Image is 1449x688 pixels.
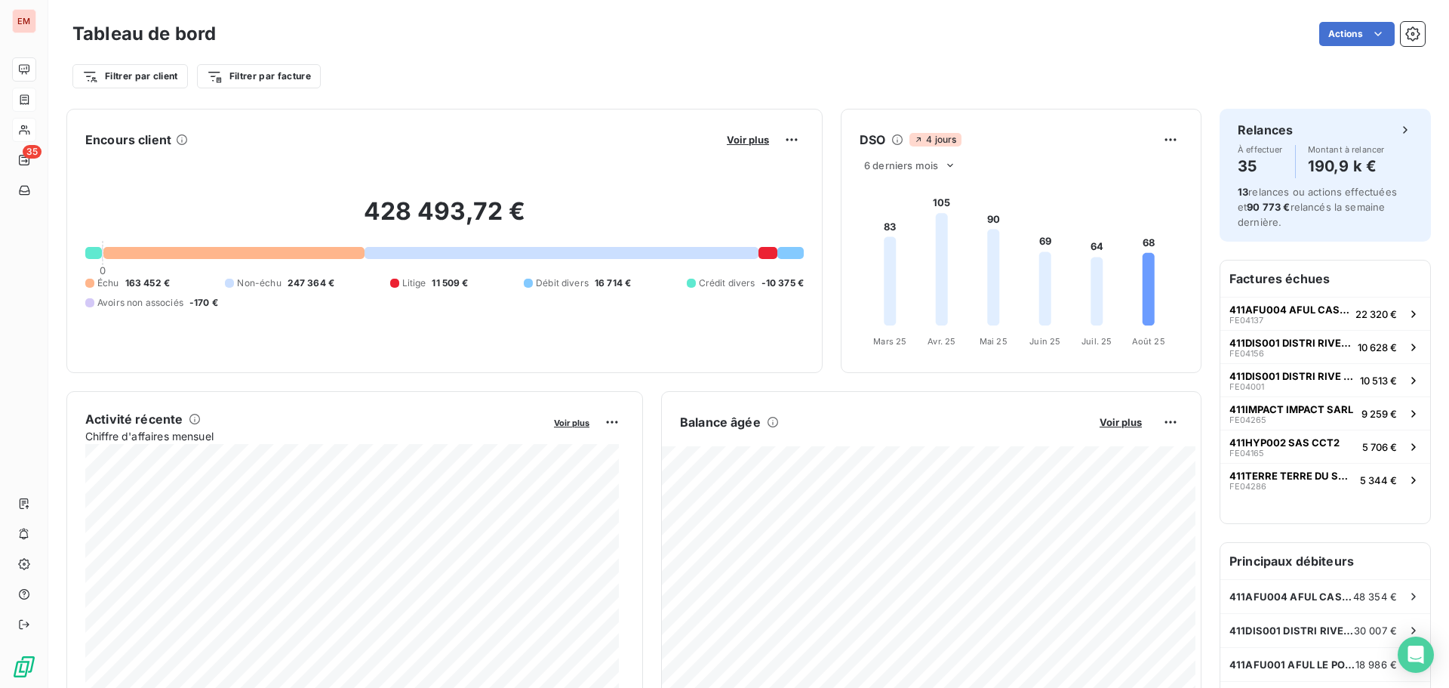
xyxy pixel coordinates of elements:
[864,159,938,171] span: 6 derniers mois
[197,64,321,88] button: Filtrer par facture
[1220,363,1430,396] button: 411DIS001 DISTRI RIVE GAUCHEFE0400110 513 €
[680,413,761,431] h6: Balance âgée
[288,276,334,290] span: 247 364 €
[1229,304,1349,316] span: 411AFU004 AFUL CASABONA
[1220,261,1430,297] h6: Factures échues
[85,196,804,242] h2: 428 493,72 €
[1229,659,1355,671] span: 411AFU001 AFUL LE PORT SACRE COEUR
[72,20,216,48] h3: Tableau de bord
[100,264,106,276] span: 0
[1238,145,1283,154] span: À effectuer
[860,131,885,149] h6: DSO
[699,276,755,290] span: Crédit divers
[1229,349,1264,358] span: FE04156
[1360,474,1397,486] span: 5 344 €
[873,336,906,347] tspan: Mars 25
[12,148,35,172] a: 35
[1095,415,1146,429] button: Voir plus
[432,276,468,290] span: 11 509 €
[1247,201,1290,213] span: 90 773 €
[1229,449,1264,458] span: FE04165
[1220,463,1430,496] button: 411TERRE TERRE DU SUD CONSTRUCTIONSFE042865 344 €
[554,418,589,428] span: Voir plus
[1362,441,1397,453] span: 5 706 €
[761,276,804,290] span: -10 375 €
[1229,337,1352,349] span: 411DIS001 DISTRI RIVE GAUCHE
[1238,186,1397,228] span: relances ou actions effectuées et relancés la semaine dernière.
[1229,382,1264,391] span: FE04001
[1229,625,1354,637] span: 411DIS001 DISTRI RIVE GAUCHE
[1081,336,1112,347] tspan: Juil. 25
[722,133,774,147] button: Voir plus
[595,276,631,290] span: 16 714 €
[1308,145,1385,154] span: Montant à relancer
[1100,416,1142,428] span: Voir plus
[1355,659,1397,671] span: 18 986 €
[1353,591,1397,603] span: 48 354 €
[1229,437,1340,449] span: 411HYP002 SAS CCT2
[1229,591,1353,603] span: 411AFU004 AFUL CASABONA
[1229,470,1354,482] span: 411TERRE TERRE DU SUD CONSTRUCTIONS
[1354,625,1397,637] span: 30 007 €
[1360,375,1397,387] span: 10 513 €
[1229,482,1266,491] span: FE04286
[402,276,426,290] span: Litige
[928,336,955,347] tspan: Avr. 25
[97,276,119,290] span: Échu
[72,64,188,88] button: Filtrer par client
[727,134,769,146] span: Voir plus
[23,145,42,159] span: 35
[85,410,183,428] h6: Activité récente
[1229,415,1266,424] span: FE04265
[1220,543,1430,579] h6: Principaux débiteurs
[1229,403,1353,415] span: 411IMPACT IMPACT SARL
[189,296,218,310] span: -170 €
[1398,637,1434,673] div: Open Intercom Messenger
[1229,370,1354,382] span: 411DIS001 DISTRI RIVE GAUCHE
[1358,341,1397,353] span: 10 628 €
[549,415,594,429] button: Voir plus
[1229,316,1263,325] span: FE04137
[85,428,543,444] span: Chiffre d'affaires mensuel
[85,131,171,149] h6: Encours client
[1220,430,1430,463] button: 411HYP002 SAS CCT2FE041655 706 €
[237,276,281,290] span: Non-échu
[12,9,36,33] div: EM
[97,296,183,310] span: Avoirs non associés
[1220,330,1430,363] button: 411DIS001 DISTRI RIVE GAUCHEFE0415610 628 €
[1220,297,1430,330] button: 411AFU004 AFUL CASABONAFE0413722 320 €
[1220,396,1430,430] button: 411IMPACT IMPACT SARLFE042659 259 €
[1361,408,1397,420] span: 9 259 €
[1319,22,1395,46] button: Actions
[1238,186,1248,198] span: 13
[1355,308,1397,320] span: 22 320 €
[125,276,170,290] span: 163 452 €
[1238,154,1283,178] h4: 35
[1132,336,1165,347] tspan: Août 25
[980,336,1008,347] tspan: Mai 25
[1308,154,1385,178] h4: 190,9 k €
[536,276,589,290] span: Débit divers
[1238,121,1293,139] h6: Relances
[909,133,961,147] span: 4 jours
[1029,336,1060,347] tspan: Juin 25
[12,655,36,679] img: Logo LeanPay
